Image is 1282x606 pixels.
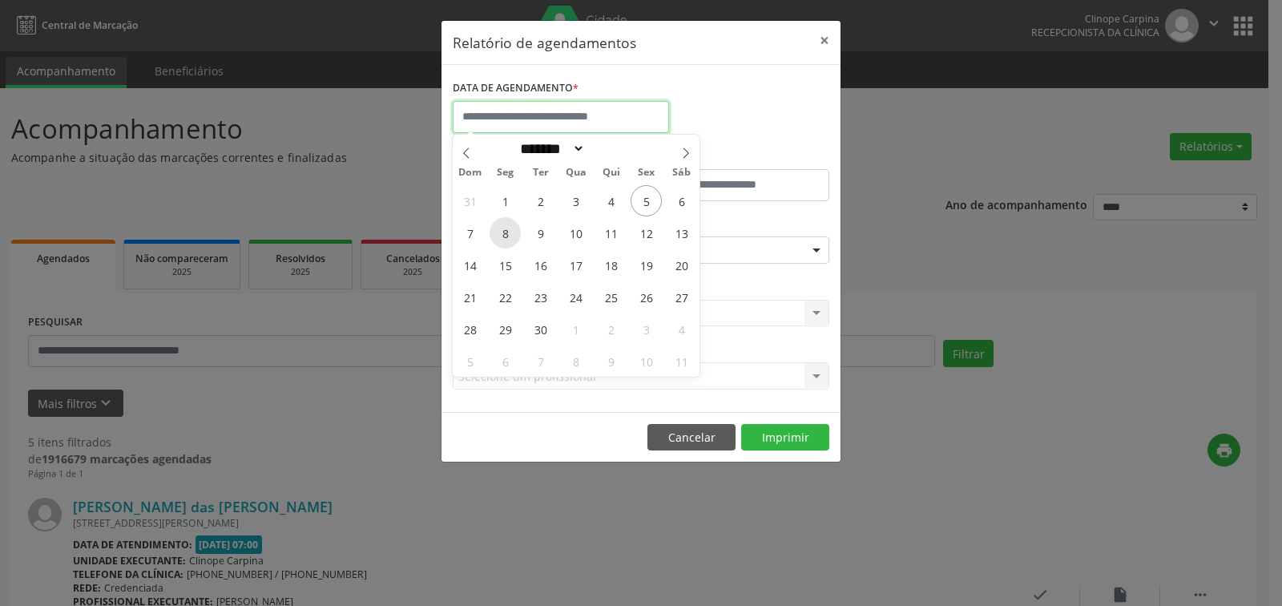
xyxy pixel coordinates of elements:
span: Outubro 10, 2025 [631,345,662,377]
span: Setembro 28, 2025 [454,313,486,345]
span: Sáb [664,168,699,178]
span: Setembro 8, 2025 [490,217,521,248]
span: Ter [523,168,558,178]
span: Outubro 5, 2025 [454,345,486,377]
span: Setembro 3, 2025 [560,185,591,216]
span: Setembro 2, 2025 [525,185,556,216]
span: Setembro 21, 2025 [454,281,486,313]
span: Outubro 3, 2025 [631,313,662,345]
span: Setembro 5, 2025 [631,185,662,216]
span: Setembro 9, 2025 [525,217,556,248]
span: Seg [488,168,523,178]
span: Setembro 18, 2025 [595,249,627,281]
h5: Relatório de agendamentos [453,32,636,53]
span: Outubro 1, 2025 [560,313,591,345]
button: Cancelar [647,424,736,451]
span: Setembro 6, 2025 [666,185,697,216]
select: Month [514,140,585,157]
span: Setembro 1, 2025 [490,185,521,216]
span: Setembro 26, 2025 [631,281,662,313]
span: Dom [453,168,488,178]
span: Outubro 8, 2025 [560,345,591,377]
span: Setembro 11, 2025 [595,217,627,248]
span: Setembro 13, 2025 [666,217,697,248]
span: Outubro 4, 2025 [666,313,697,345]
span: Setembro 23, 2025 [525,281,556,313]
span: Setembro 30, 2025 [525,313,556,345]
label: DATA DE AGENDAMENTO [453,76,579,101]
span: Setembro 29, 2025 [490,313,521,345]
span: Outubro 6, 2025 [490,345,521,377]
span: Outubro 7, 2025 [525,345,556,377]
span: Setembro 22, 2025 [490,281,521,313]
span: Setembro 14, 2025 [454,249,486,281]
span: Setembro 27, 2025 [666,281,697,313]
span: Setembro 17, 2025 [560,249,591,281]
label: ATÉ [645,144,829,169]
span: Setembro 12, 2025 [631,217,662,248]
button: Imprimir [741,424,829,451]
span: Setembro 25, 2025 [595,281,627,313]
span: Setembro 24, 2025 [560,281,591,313]
span: Outubro 2, 2025 [595,313,627,345]
span: Setembro 20, 2025 [666,249,697,281]
span: Agosto 31, 2025 [454,185,486,216]
span: Setembro 4, 2025 [595,185,627,216]
span: Setembro 10, 2025 [560,217,591,248]
span: Setembro 15, 2025 [490,249,521,281]
span: Qua [558,168,594,178]
span: Sex [629,168,664,178]
span: Setembro 19, 2025 [631,249,662,281]
button: Close [808,21,841,60]
span: Setembro 7, 2025 [454,217,486,248]
span: Outubro 9, 2025 [595,345,627,377]
span: Qui [594,168,629,178]
span: Setembro 16, 2025 [525,249,556,281]
span: Outubro 11, 2025 [666,345,697,377]
input: Year [585,140,638,157]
